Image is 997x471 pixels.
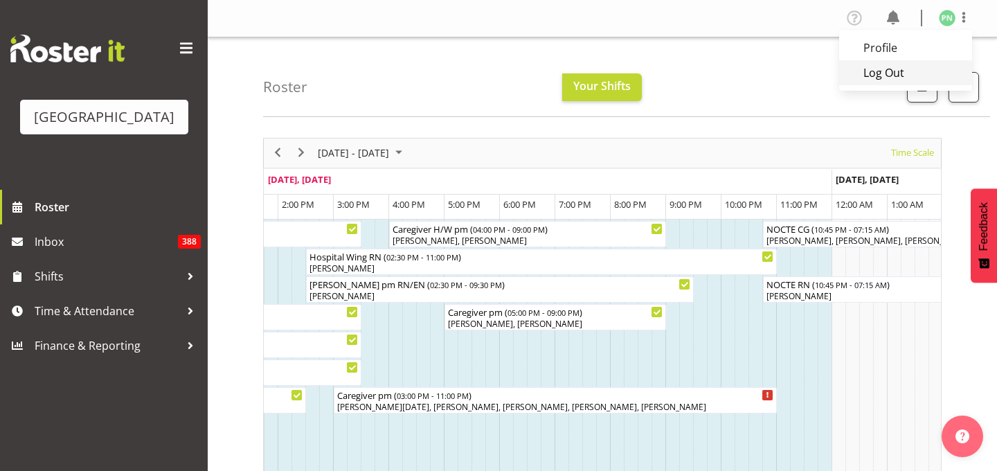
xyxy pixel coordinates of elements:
span: 02:30 PM - 09:30 PM [430,279,502,290]
div: Caregiver H/W pm ( ) [393,222,663,235]
span: 10:00 PM [725,198,762,211]
div: [PERSON_NAME], [PERSON_NAME] [393,235,663,247]
span: 02:30 PM - 11:00 PM [386,251,458,263]
button: Your Shifts [562,73,642,101]
div: Caregiver H/W pm Begin From Thursday, September 18, 2025 at 4:00:00 PM GMT+12:00 Ends At Thursday... [389,221,666,247]
div: [PERSON_NAME], [PERSON_NAME] [448,318,663,330]
div: next period [289,139,313,168]
img: Rosterit website logo [10,35,125,62]
div: September 15 - 21, 2025 [313,139,411,168]
button: September 2025 [316,144,408,161]
span: 1:00 AM [891,198,924,211]
span: 03:00 PM - 11:00 PM [397,390,469,401]
button: Feedback - Show survey [971,188,997,283]
span: 5:00 PM [448,198,480,211]
div: Hospital Wing RN ( ) [309,249,773,263]
span: 11:00 PM [780,198,818,211]
span: 3:00 PM [337,198,370,211]
span: 8:00 PM [614,198,647,211]
div: Caregiver pm ( ) [448,305,663,319]
span: 7:00 PM [559,198,591,211]
span: 10:45 PM - 07:15 AM [815,279,887,290]
a: Log Out [839,60,972,85]
span: 9:00 PM [670,198,702,211]
span: [DATE], [DATE] [268,173,331,186]
span: 05:00 PM - 09:00 PM [508,307,580,318]
div: Caregiver pm Begin From Thursday, September 18, 2025 at 3:00:00 PM GMT+12:00 Ends At Thursday, Se... [334,387,777,414]
div: [PERSON_NAME] pm RN/EN ( ) [309,277,690,291]
span: Roster [35,197,201,217]
span: Finance & Reporting [35,335,180,356]
div: previous period [266,139,289,168]
div: Caregiver pm ( ) [337,388,773,402]
span: Shifts [35,266,180,287]
button: Next [292,144,311,161]
button: Previous [269,144,287,161]
div: Hospital Wing RN Begin From Thursday, September 18, 2025 at 2:30:00 PM GMT+12:00 Ends At Thursday... [306,249,777,275]
span: 2:00 PM [282,198,314,211]
div: [PERSON_NAME] [309,263,773,275]
img: help-xxl-2.png [955,429,969,443]
button: Time Scale [889,144,937,161]
h4: Roster [263,79,307,95]
span: 04:00 PM - 09:00 PM [473,224,545,235]
span: [DATE], [DATE] [836,173,899,186]
div: [PERSON_NAME] [309,290,690,303]
span: Inbox [35,231,178,252]
div: Caregiver pm Begin From Thursday, September 18, 2025 at 5:00:00 PM GMT+12:00 Ends At Thursday, Se... [444,304,666,330]
span: 12:00 AM [836,198,873,211]
div: [GEOGRAPHIC_DATA] [34,107,174,127]
div: [PERSON_NAME][DATE], [PERSON_NAME], [PERSON_NAME], [PERSON_NAME], [PERSON_NAME] [337,401,773,414]
span: 388 [178,235,201,249]
span: [DATE] - [DATE] [316,144,390,161]
a: Profile [839,35,972,60]
span: 10:45 PM - 07:15 AM [814,224,886,235]
span: Time & Attendance [35,301,180,321]
span: Feedback [978,202,990,251]
span: 6:00 PM [503,198,536,211]
span: Your Shifts [573,78,631,94]
div: Ressie pm RN/EN Begin From Thursday, September 18, 2025 at 2:30:00 PM GMT+12:00 Ends At Thursday,... [306,276,694,303]
span: Time Scale [890,144,935,161]
span: 4:00 PM [393,198,425,211]
img: penny-navidad674.jpg [939,10,955,26]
